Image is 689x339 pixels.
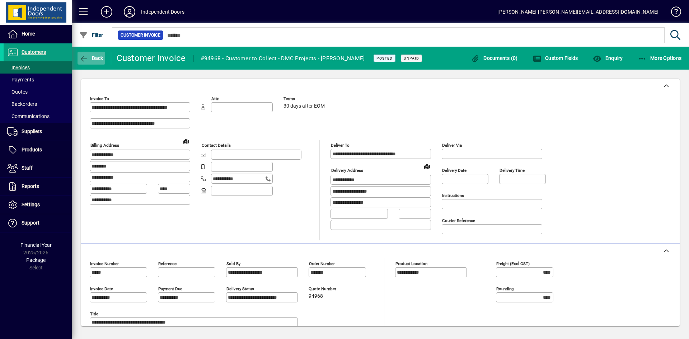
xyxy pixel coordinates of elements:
span: Suppliers [22,128,42,134]
span: Customer Invoice [121,32,160,39]
a: Backorders [4,98,72,110]
a: Settings [4,196,72,214]
mat-label: Courier Reference [442,218,475,223]
span: Customers [22,49,46,55]
span: Posted [376,56,393,61]
span: 30 days after EOM [283,103,325,109]
span: Back [79,55,103,61]
span: Unpaid [404,56,419,61]
span: Payments [7,77,34,83]
mat-label: Invoice To [90,96,109,101]
button: Add [95,5,118,18]
a: View on map [421,160,433,172]
span: Backorders [7,101,37,107]
a: Staff [4,159,72,177]
button: Filter [78,29,105,42]
mat-label: Payment due [158,286,182,291]
span: Invoices [7,65,30,70]
mat-label: Instructions [442,193,464,198]
mat-label: Deliver To [331,143,350,148]
a: Payments [4,74,72,86]
span: 94968 [309,293,323,299]
mat-label: Order number [309,261,335,266]
mat-label: Delivery time [500,168,525,173]
mat-label: Delivery date [442,168,467,173]
mat-label: Reference [158,261,177,266]
span: Reports [22,183,39,189]
a: Suppliers [4,123,72,141]
button: Documents (0) [469,52,520,65]
span: Quote number [309,287,352,291]
mat-label: Delivery status [226,286,254,291]
div: Independent Doors [141,6,184,18]
mat-label: Invoice number [90,261,119,266]
button: Enquiry [591,52,624,65]
a: Invoices [4,61,72,74]
button: Back [78,52,105,65]
mat-label: Deliver via [442,143,462,148]
a: Products [4,141,72,159]
span: Enquiry [593,55,623,61]
span: Staff [22,165,33,171]
button: More Options [636,52,684,65]
app-page-header-button: Back [72,52,111,65]
span: Settings [22,202,40,207]
a: Home [4,25,72,43]
button: Profile [118,5,141,18]
span: More Options [638,55,682,61]
mat-label: Title [90,311,98,316]
div: Customer Invoice [117,52,186,64]
div: [PERSON_NAME] [PERSON_NAME][EMAIL_ADDRESS][DOMAIN_NAME] [497,6,658,18]
span: Support [22,220,39,226]
div: #94968 - Customer to Collect - DMC Projects - [PERSON_NAME] [201,53,365,64]
span: Filter [79,32,103,38]
a: Quotes [4,86,72,98]
a: Reports [4,178,72,196]
span: Communications [7,113,50,119]
span: Home [22,31,35,37]
a: Knowledge Base [666,1,680,25]
mat-label: Freight (excl GST) [496,261,530,266]
mat-label: Rounding [496,286,514,291]
mat-label: Attn [211,96,219,101]
mat-label: Product location [395,261,427,266]
a: View on map [181,135,192,147]
span: Quotes [7,89,28,95]
a: Support [4,214,72,232]
span: Package [26,257,46,263]
span: Custom Fields [533,55,578,61]
button: Custom Fields [531,52,580,65]
span: Products [22,147,42,152]
span: Terms [283,96,327,101]
mat-label: Sold by [226,261,240,266]
a: Communications [4,110,72,122]
span: Financial Year [20,242,52,248]
span: Documents (0) [471,55,518,61]
mat-label: Invoice date [90,286,113,291]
